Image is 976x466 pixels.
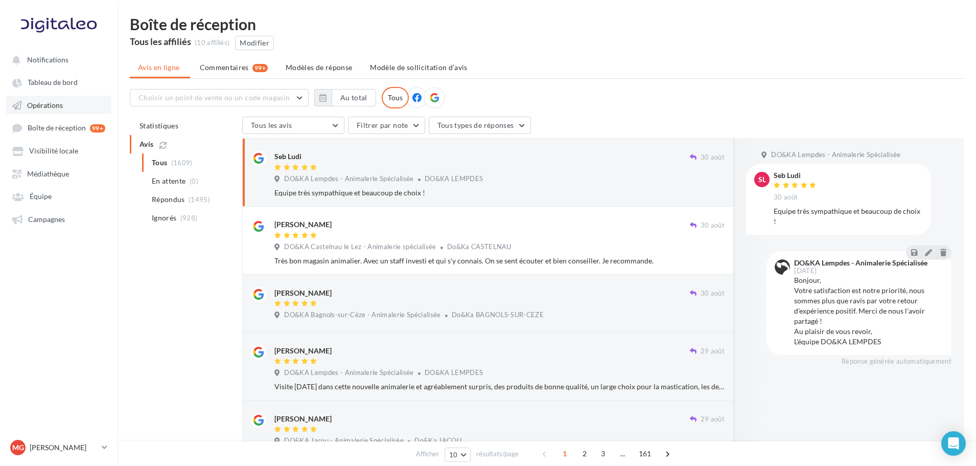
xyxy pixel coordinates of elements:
div: Très bon magasin animalier. Avec un staff investi et qui s'y connais. On se sent écouter et bien ... [274,256,725,266]
span: Commentaires [200,62,249,73]
div: Tous les affiliés [130,37,191,46]
div: (10 affiliés) [195,38,229,48]
div: Réponse générée automatiquement [766,357,951,366]
span: Répondus [152,194,185,205]
div: Tous [382,87,409,108]
span: Ignorés [152,213,176,223]
span: Tableau de bord [28,78,78,87]
span: Modèles de réponse [286,63,352,72]
button: 10 [445,448,471,462]
span: Tous les avis [251,121,292,129]
div: Open Intercom Messenger [941,431,966,456]
div: [PERSON_NAME] [274,414,332,424]
span: 161 [635,446,656,462]
span: DO&KA LEMPDES [425,174,483,183]
span: Visibilité locale [29,147,78,156]
span: Notifications [27,55,68,64]
a: MG [PERSON_NAME] [8,438,109,457]
span: 30 août [701,289,725,298]
span: En attente [152,176,186,186]
div: Seb Ludi [774,172,819,179]
button: Filtrer par note [348,117,425,134]
span: Modèle de sollicitation d’avis [370,63,468,72]
div: DO&KA Lempdes - Animalerie Spécialisée [794,259,927,267]
button: Tous les avis [242,117,344,134]
span: (0) [190,177,198,185]
button: Notifications [6,50,107,69]
a: Opérations [6,96,111,114]
div: Visite [DATE] dans cette nouvelle animalerie et agréablement surpris, des produits de bonne quali... [274,382,725,392]
span: 30 août [701,153,725,162]
span: 30 août [774,193,798,202]
span: Statistiques [140,121,178,130]
button: Tous types de réponses [429,117,531,134]
span: MG [12,442,24,453]
span: SL [758,174,766,185]
span: 2 [576,446,593,462]
div: Equipe très sympathique et beaucoup de choix ! [774,206,923,227]
button: Choisir un point de vente ou un code magasin [130,89,309,106]
span: ... [615,446,631,462]
span: Opérations [27,101,63,109]
span: Boîte de réception [28,124,86,132]
span: 29 août [701,347,725,356]
span: Do&Ka BAGNOLS-SUR-CEZE [452,310,544,319]
div: 99+ [90,124,105,132]
div: [PERSON_NAME] [274,288,332,298]
span: résultats/page [476,449,519,459]
span: Choisir un point de vente ou un code magasin [138,93,290,102]
a: Médiathèque [6,164,111,183]
span: [DATE] [794,268,817,274]
span: Campagnes [28,215,65,224]
span: Do&Ka JACOU [414,436,461,445]
p: [PERSON_NAME] [30,442,98,453]
a: Équipe [6,187,111,205]
span: 29 août [701,415,725,424]
a: Boîte de réception 99+ [6,118,111,137]
button: Modifier [235,36,274,50]
span: DO&KA Lempdes - Animalerie Spécialisée [284,174,413,184]
a: Tableau de bord [6,73,111,91]
span: Tous types de réponses [437,121,514,129]
a: Campagnes [6,210,111,228]
span: Do&Ka CASTELNAU [447,242,512,251]
span: DO&KA Jacou - Animalerie Spécialisée [284,436,404,446]
span: Médiathèque [27,169,69,178]
span: DO&KA Bagnols-sur-Cèze - Animalerie Spécialisée [284,310,440,320]
span: DO&KA Lempdes - Animalerie Spécialisée [771,150,900,160]
span: DO&KA Castelnau le Lez - Animalerie spécialisée [284,242,436,252]
div: Seb Ludi [274,151,301,162]
span: DO&KA LEMPDES [425,368,483,376]
span: DO&KA Lempdes - Animalerie Spécialisée [284,368,413,378]
span: 1 [556,446,573,462]
div: Bonjour, Votre satisfaction est notre priorité, nous sommes plus que ravis par votre retour d'exp... [794,275,943,347]
span: 3 [595,446,611,462]
div: 99+ [252,64,268,72]
button: Au total [314,89,376,106]
span: (928) [180,214,198,222]
div: Boîte de réception [130,16,964,32]
span: (1495) [189,195,210,204]
div: Equipe très sympathique et beaucoup de choix ! [274,188,725,198]
span: 10 [449,451,458,459]
span: 30 août [701,221,725,230]
div: [PERSON_NAME] [274,219,332,230]
span: Afficher [416,449,439,459]
a: Visibilité locale [6,141,111,160]
span: Équipe [30,192,52,201]
button: Au total [332,89,376,106]
div: [PERSON_NAME] [274,346,332,356]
